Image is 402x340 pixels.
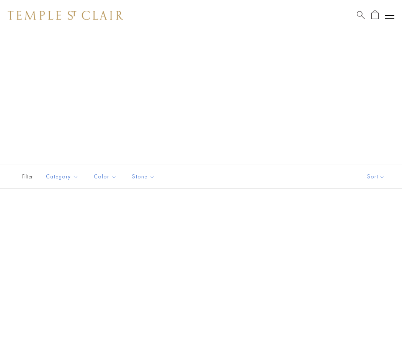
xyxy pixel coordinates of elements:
[40,168,84,185] button: Category
[88,168,123,185] button: Color
[90,172,123,181] span: Color
[350,165,402,188] button: Show sort by
[385,11,394,20] button: Open navigation
[128,172,161,181] span: Stone
[8,11,123,20] img: Temple St. Clair
[42,172,84,181] span: Category
[371,10,379,20] a: Open Shopping Bag
[126,168,161,185] button: Stone
[357,10,365,20] a: Search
